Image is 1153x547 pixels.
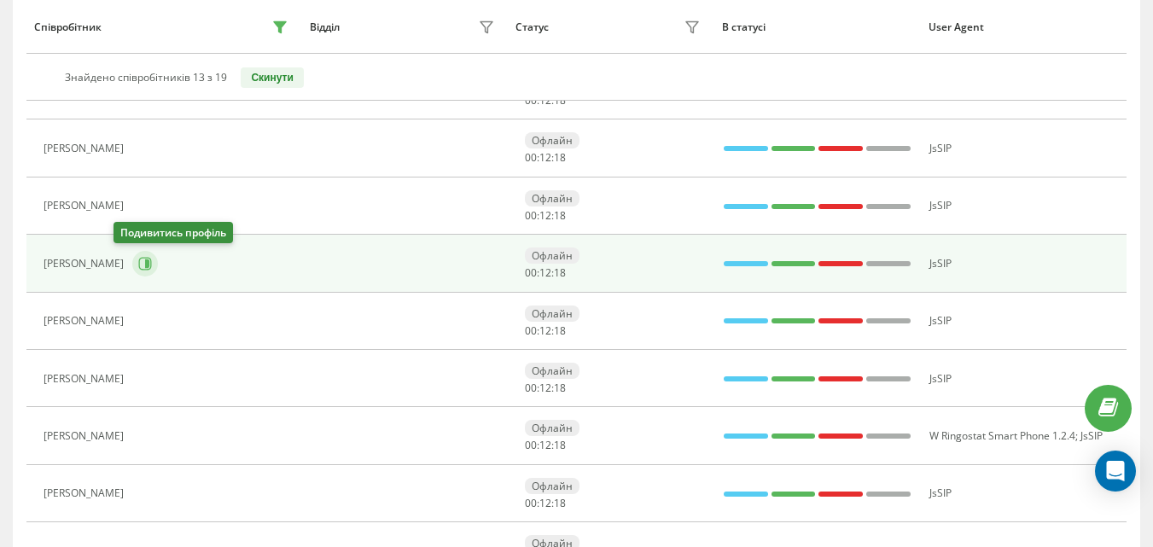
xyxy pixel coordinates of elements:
div: Співробітник [34,21,102,33]
div: Офлайн [525,420,579,436]
div: : : [525,210,566,222]
div: Подивитись профіль [114,222,233,243]
span: 12 [539,265,551,280]
div: Офлайн [525,247,579,264]
span: JsSIP [929,256,952,271]
div: : : [525,152,566,164]
span: 18 [554,208,566,223]
span: JsSIP [929,141,952,155]
div: Знайдено співробітників 13 з 19 [65,72,227,84]
span: JsSIP [929,198,952,212]
span: JsSIP [929,313,952,328]
div: Open Intercom Messenger [1095,451,1136,492]
div: Офлайн [525,306,579,322]
span: JsSIP [929,371,952,386]
div: [PERSON_NAME] [44,258,128,270]
span: 00 [525,438,537,452]
span: 18 [554,381,566,395]
span: 12 [539,381,551,395]
span: 18 [554,265,566,280]
div: [PERSON_NAME] [44,430,128,442]
span: JsSIP [929,486,952,500]
span: 00 [525,208,537,223]
span: 18 [554,496,566,510]
div: Відділ [310,21,340,33]
div: [PERSON_NAME] [44,143,128,154]
span: 12 [539,496,551,510]
div: : : [525,95,566,107]
div: : : [525,498,566,509]
div: [PERSON_NAME] [44,487,128,499]
div: В статусі [722,21,912,33]
div: : : [525,325,566,337]
div: : : [525,267,566,279]
div: Офлайн [525,190,579,207]
div: : : [525,382,566,394]
span: 12 [539,438,551,452]
span: 18 [554,323,566,338]
div: User Agent [929,21,1119,33]
div: [PERSON_NAME] [44,315,128,327]
span: 18 [554,150,566,165]
div: : : [525,439,566,451]
span: 12 [539,323,551,338]
div: [PERSON_NAME] [44,373,128,385]
button: Скинути [241,67,303,88]
span: 00 [525,323,537,338]
div: [PERSON_NAME] [44,200,128,212]
div: Статус [515,21,549,33]
div: Офлайн [525,132,579,148]
div: Офлайн [525,363,579,379]
span: 00 [525,496,537,510]
span: 12 [539,208,551,223]
span: 12 [539,150,551,165]
span: 00 [525,381,537,395]
div: Офлайн [525,478,579,494]
span: JsSIP [1080,428,1103,443]
span: 00 [525,150,537,165]
span: 00 [525,265,537,280]
span: 18 [554,438,566,452]
span: W Ringostat Smart Phone 1.2.4 [929,428,1075,443]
